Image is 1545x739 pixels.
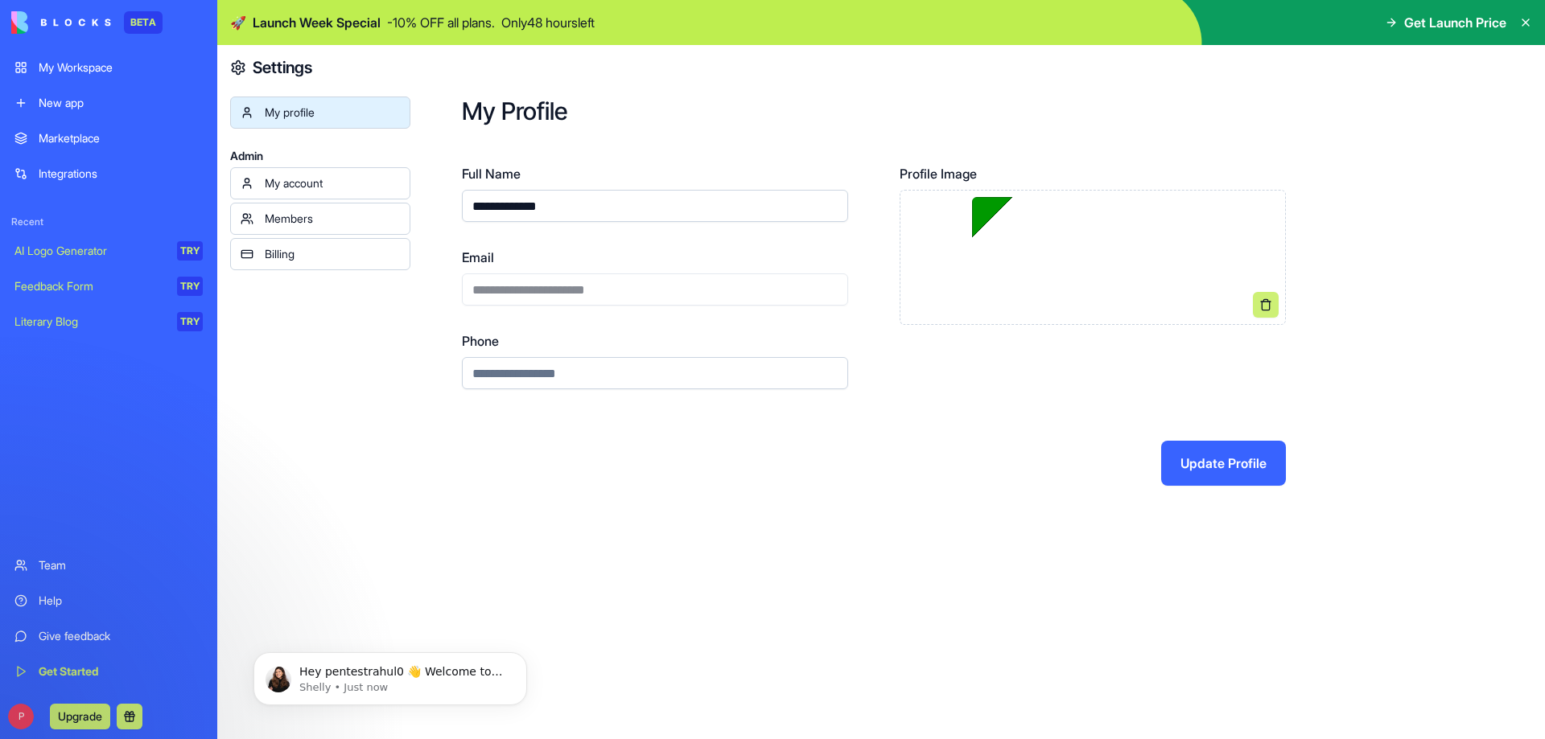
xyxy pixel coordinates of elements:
div: TRY [177,277,203,296]
img: Preview [972,197,1213,318]
div: New app [39,95,203,111]
div: Give feedback [39,628,203,644]
a: Feedback FormTRY [5,270,212,302]
span: 🚀 [230,13,246,32]
a: BETA [11,11,163,34]
a: AI Logo GeneratorTRY [5,235,212,267]
a: Marketplace [5,122,212,154]
label: Profile Image [900,164,1286,183]
button: Update Profile [1161,441,1286,486]
div: TRY [177,241,203,261]
label: Email [462,248,848,267]
button: Upgrade [50,704,110,729]
a: Give feedback [5,620,212,652]
a: Team [5,549,212,581]
a: Billing [230,238,410,270]
a: My account [230,167,410,199]
h4: Settings [253,56,312,79]
div: Literary Blog [14,314,166,330]
div: Marketplace [39,130,203,146]
div: Team [39,557,203,573]
label: Full Name [462,164,848,183]
a: Upgrade [50,708,110,724]
a: Help [5,585,212,617]
div: Integrations [39,166,203,182]
h2: My Profile [462,96,1493,125]
p: - 10 % OFF all plans. [387,13,495,32]
span: P [8,704,34,729]
a: Literary BlogTRY [5,306,212,338]
div: Members [265,211,400,227]
span: Get Launch Price [1404,13,1506,32]
p: Only 48 hours left [501,13,595,32]
div: My account [265,175,400,191]
div: BETA [124,11,163,34]
a: My profile [230,96,410,129]
span: Launch Week Special [253,13,381,32]
span: Admin [230,148,410,164]
div: Feedback Form [14,278,166,294]
span: Recent [5,216,212,228]
div: My profile [265,105,400,121]
div: Billing [265,246,400,262]
a: Members [230,203,410,235]
a: My Workspace [5,51,212,84]
a: Get Started [5,655,212,688]
img: logo [11,11,111,34]
iframe: Intercom notifications message [229,618,551,731]
label: Phone [462,331,848,351]
div: AI Logo Generator [14,243,166,259]
div: Help [39,593,203,609]
a: New app [5,87,212,119]
div: Get Started [39,663,203,679]
div: My Workspace [39,60,203,76]
div: TRY [177,312,203,331]
a: Integrations [5,158,212,190]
